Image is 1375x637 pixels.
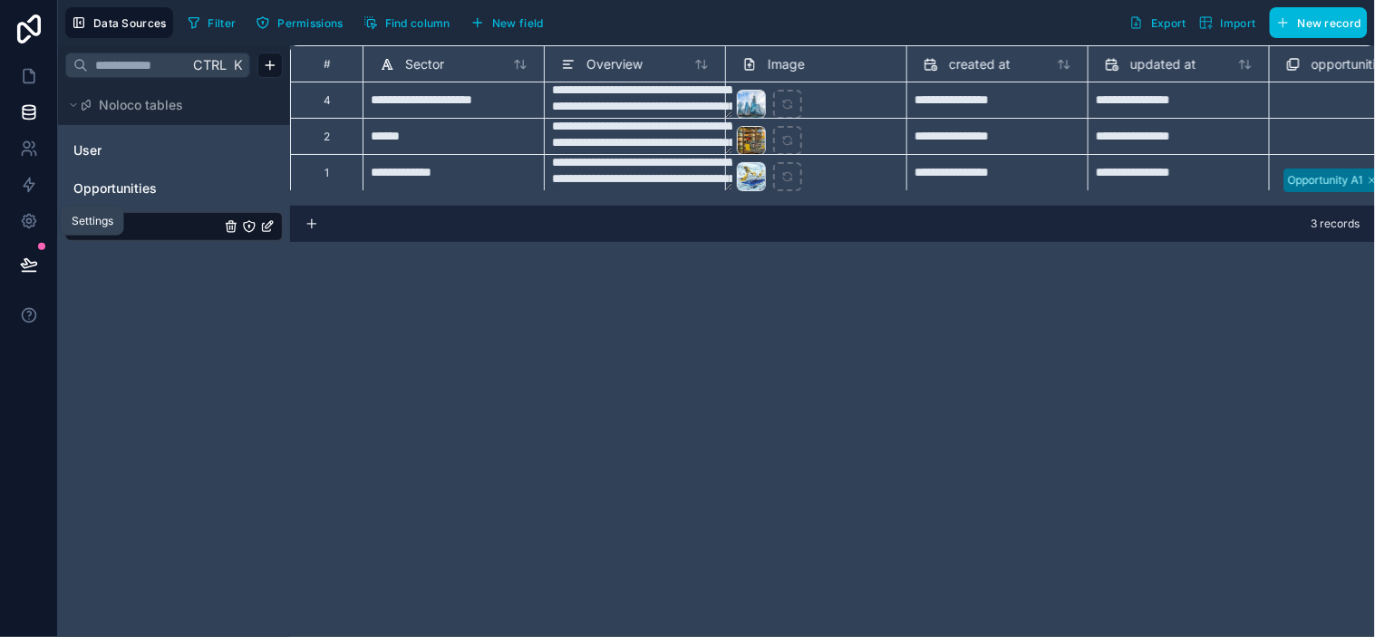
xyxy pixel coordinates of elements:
button: Import [1193,7,1263,38]
a: Sectors [73,217,220,236]
div: 1 [324,166,329,180]
a: User [73,141,220,159]
div: # [307,57,346,71]
div: Settings [72,214,113,228]
button: Filter [180,9,243,36]
span: Opportunities [73,179,157,198]
a: Permissions [249,9,356,36]
span: Sector [405,55,444,73]
div: 2 [324,130,330,144]
span: Filter [208,16,237,30]
span: K [231,59,244,72]
button: Noloco tables [65,92,272,118]
span: Find column [385,16,450,30]
span: Image [768,55,805,73]
span: Permissions [277,16,343,30]
span: Noloco tables [99,96,183,114]
span: Data Sources [93,16,167,30]
div: Opportunity A1 [1288,172,1363,188]
button: Find column [357,9,457,36]
span: Ctrl [191,53,228,76]
div: Sectors [65,212,283,241]
button: New record [1270,7,1368,38]
span: 3 records [1312,217,1360,231]
span: created at [949,55,1011,73]
span: updated at [1130,55,1196,73]
div: Opportunities [65,174,283,203]
a: New record [1263,7,1368,38]
span: Overview [586,55,643,73]
span: New field [492,16,544,30]
span: User [73,141,102,159]
span: Import [1221,16,1256,30]
a: Opportunities [73,179,220,198]
button: Data Sources [65,7,173,38]
span: Export [1151,16,1186,30]
div: User [65,136,283,165]
button: Permissions [249,9,349,36]
button: New field [464,9,550,36]
button: Export [1123,7,1193,38]
span: New record [1298,16,1361,30]
div: 4 [324,93,331,108]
